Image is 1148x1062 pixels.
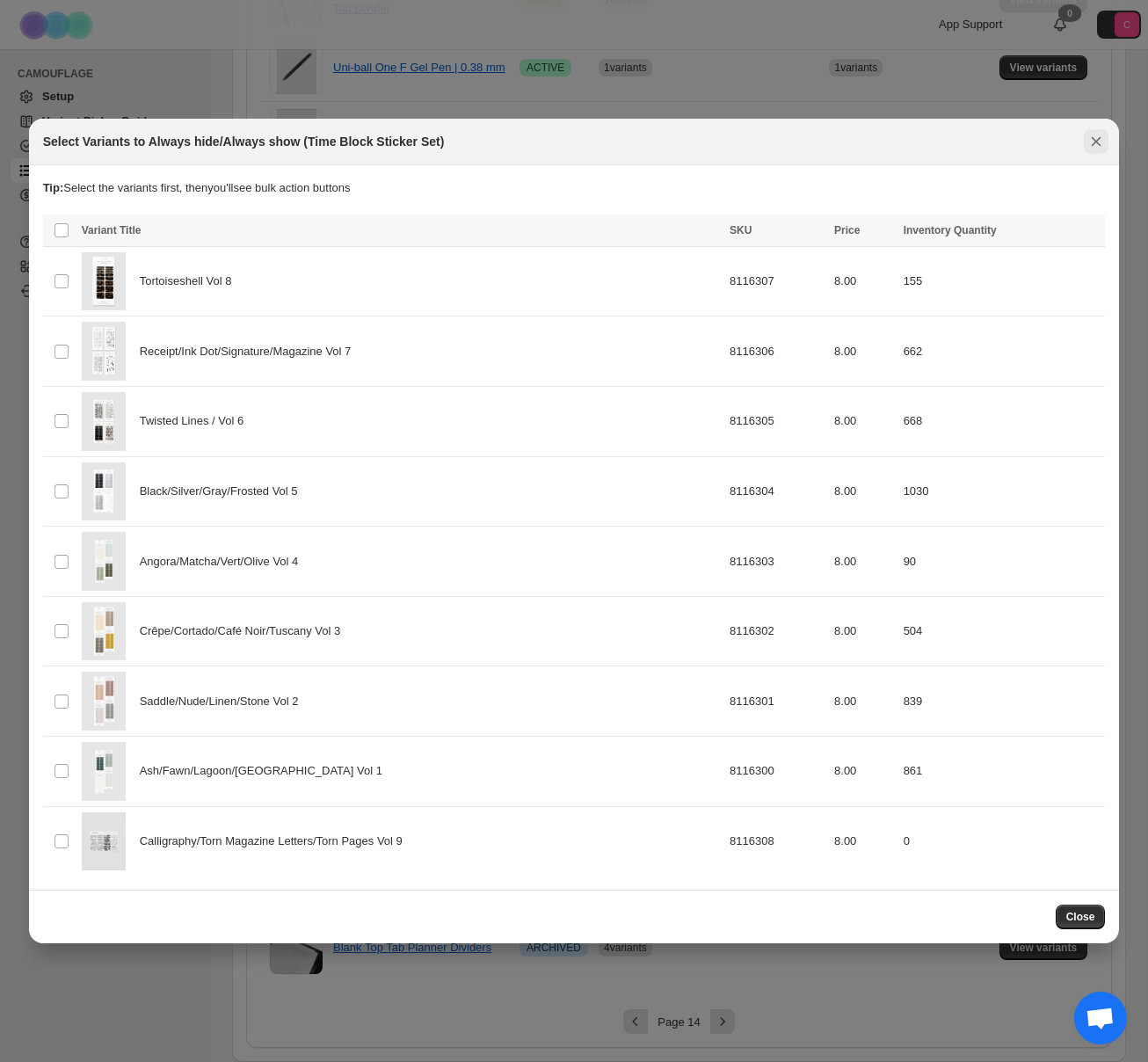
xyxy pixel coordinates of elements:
td: 8.00 [829,246,898,316]
span: Tortoiseshell Vol 8 [140,273,242,290]
div: Open chat [1074,992,1127,1044]
span: Black/Silver/Gray/Frosted Vol 5 [140,483,308,500]
td: 861 [898,737,1106,807]
strong: Tip: [43,181,64,194]
span: Receipt/Ink Dot/Signature/Magazine Vol 7 [140,343,360,360]
p: Select the variants first, then you'll see bulk action buttons [43,179,1106,197]
td: 8116304 [724,456,829,527]
td: 8116300 [724,737,829,807]
td: 8.00 [829,596,898,666]
td: 8116302 [724,596,829,666]
td: 8116305 [724,386,829,456]
img: Time-Block-Sticker-Set-Vol.3-CP-1.jpg [82,602,126,661]
span: Angora/Matcha/Vert/Olive Vol 4 [140,553,309,571]
td: 8116301 [724,666,829,737]
td: 8.00 [829,666,898,737]
td: 8.00 [829,527,898,597]
span: Variant Title [82,224,142,236]
td: 1030 [898,456,1106,527]
td: 8116307 [724,246,829,316]
img: Time-Block-Stickers-Vol.9-1_fa61ce32-94a9-4b61-bffe-38e8d6c8ce6a.jpg [82,812,126,871]
span: SKU [730,224,752,236]
td: 8.00 [829,316,898,387]
td: 504 [898,596,1106,666]
span: Inventory Quantity [904,224,997,236]
img: Time-Block-Sticker-Set-Vol.2-CP-1.jpg [82,672,126,731]
img: Time-Block-Sticker-Set-Vol.5-Group-CP-1_f7e100a5-d70f-45c4-8f3a-0e71c6e64a44.jpg [82,462,126,521]
td: 668 [898,386,1106,456]
button: Close [1084,129,1108,154]
td: 8.00 [829,386,898,456]
span: Close [1066,910,1095,924]
td: 8.00 [829,456,898,527]
td: 8116306 [724,316,829,387]
button: Close [1056,905,1106,929]
img: Time-Block-Sticker-Set-Vol.7-GWP-CP-5_8fab2013-1fbf-46eb-b993-7fc55418aec5.jpg [82,322,126,381]
span: Twisted Lines / Vol 6 [140,412,253,430]
td: 0 [898,806,1106,876]
span: Crêpe/Cortado/Café Noir/Tuscany Vol 3 [140,622,350,640]
span: Price [834,224,860,236]
td: 839 [898,666,1106,737]
td: 155 [898,246,1106,316]
img: Time-Block-Sticker-Set-Palette-Vol.6-Pack-of-4-Group-CP-1.jpg [82,392,126,451]
img: Time-Block-Sticker-Set-CP-1.jpg [82,742,126,801]
img: Time-Block-Sticker-Set-Vol.4-CP-1.jpg [82,532,126,591]
td: 662 [898,316,1106,387]
h2: Select Variants to Always hide/Always show (Time Block Sticker Set) [43,133,445,150]
td: 90 [898,527,1106,597]
span: Saddle/Nude/Linen/Stone Vol 2 [140,693,309,710]
td: 8116303 [724,527,829,597]
span: Ash/Fawn/Lagoon/[GEOGRAPHIC_DATA] Vol 1 [140,762,392,780]
span: Calligraphy/Torn Magazine Letters/Torn Pages Vol 9 [140,833,412,850]
img: Time-Block-Stickers-Vol.8-Front-Row-Collection-Tortoiseshell-CP-1_3df057da-3467-4fc0-8b1d-58a98a5... [82,252,126,311]
td: 8116308 [724,806,829,876]
td: 8.00 [829,806,898,876]
td: 8.00 [829,737,898,807]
